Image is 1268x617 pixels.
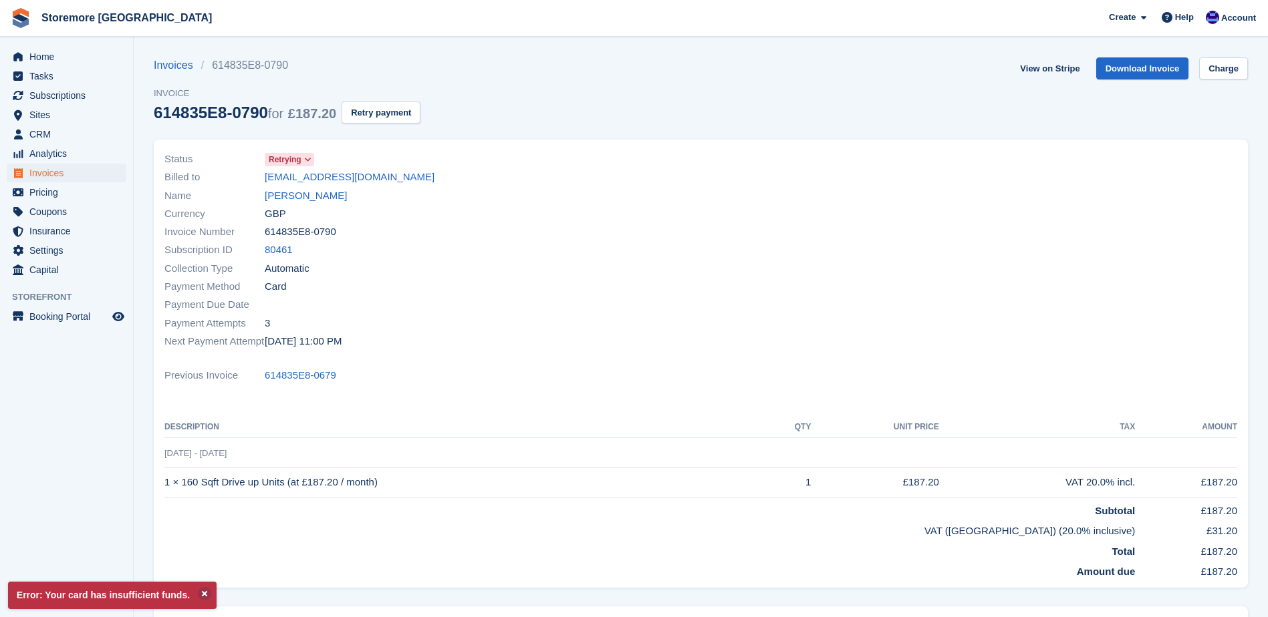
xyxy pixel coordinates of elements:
[29,144,110,163] span: Analytics
[265,152,314,167] a: Retrying
[154,87,420,100] span: Invoice
[36,7,217,29] a: Storemore [GEOGRAPHIC_DATA]
[1206,11,1219,24] img: Angela
[7,241,126,260] a: menu
[29,202,110,221] span: Coupons
[154,104,336,122] div: 614835E8-0790
[265,279,287,294] span: Card
[29,222,110,240] span: Insurance
[164,152,265,167] span: Status
[1135,539,1237,560] td: £187.20
[164,224,265,240] span: Invoice Number
[164,206,265,222] span: Currency
[29,67,110,85] span: Tasks
[1135,518,1237,539] td: £31.20
[12,290,133,304] span: Storefront
[164,368,265,383] span: Previous Invoice
[1015,57,1085,79] a: View on Stripe
[164,448,227,458] span: [DATE] - [DATE]
[1109,11,1136,24] span: Create
[29,106,110,124] span: Sites
[7,144,126,163] a: menu
[110,308,126,325] a: Preview store
[1221,11,1256,25] span: Account
[164,417,765,438] th: Description
[7,86,126,105] a: menu
[164,518,1135,539] td: VAT ([GEOGRAPHIC_DATA]) (20.0% inclusive)
[1135,559,1237,580] td: £187.20
[7,307,126,326] a: menu
[164,297,265,313] span: Payment Due Date
[29,164,110,182] span: Invoices
[29,183,110,202] span: Pricing
[265,261,309,276] span: Automatic
[164,188,265,204] span: Name
[265,368,336,383] a: 614835E8-0679
[154,57,201,73] a: Invoices
[7,164,126,182] a: menu
[164,316,265,331] span: Payment Attempts
[7,125,126,144] a: menu
[1135,417,1237,438] th: Amount
[265,170,434,185] a: [EMAIL_ADDRESS][DOMAIN_NAME]
[265,334,342,349] time: 2025-10-07 22:00:56 UTC
[1135,467,1237,497] td: £187.20
[269,154,301,166] span: Retrying
[164,261,265,276] span: Collection Type
[29,307,110,326] span: Booking Portal
[265,188,347,204] a: [PERSON_NAME]
[11,8,31,28] img: stora-icon-8386f47178a22dfd0bd8f6a31ec36ba5ce8667c1dd55bd0f319d3a0aa187defe.svg
[268,106,283,121] span: for
[265,224,336,240] span: 614835E8-0790
[765,417,811,438] th: QTY
[288,106,336,121] span: £187.20
[265,206,286,222] span: GBP
[7,202,126,221] a: menu
[1112,546,1136,557] strong: Total
[1095,505,1135,516] strong: Subtotal
[29,86,110,105] span: Subscriptions
[7,47,126,66] a: menu
[164,170,265,185] span: Billed to
[164,334,265,349] span: Next Payment Attempt
[7,106,126,124] a: menu
[164,467,765,497] td: 1 × 160 Sqft Drive up Units (at £187.20 / month)
[29,47,110,66] span: Home
[1175,11,1194,24] span: Help
[939,417,1135,438] th: Tax
[765,467,811,497] td: 1
[7,183,126,202] a: menu
[29,241,110,260] span: Settings
[811,467,938,497] td: £187.20
[7,222,126,240] a: menu
[1199,57,1248,79] a: Charge
[1096,57,1189,79] a: Download Invoice
[1077,566,1136,577] strong: Amount due
[7,67,126,85] a: menu
[265,316,270,331] span: 3
[29,260,110,279] span: Capital
[8,582,217,609] p: Error: Your card has insufficient funds.
[29,125,110,144] span: CRM
[164,242,265,258] span: Subscription ID
[939,475,1135,490] div: VAT 20.0% incl.
[1135,497,1237,518] td: £187.20
[7,260,126,279] a: menu
[154,57,420,73] nav: breadcrumbs
[265,242,293,258] a: 80461
[342,101,420,124] button: Retry payment
[164,279,265,294] span: Payment Method
[811,417,938,438] th: Unit Price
